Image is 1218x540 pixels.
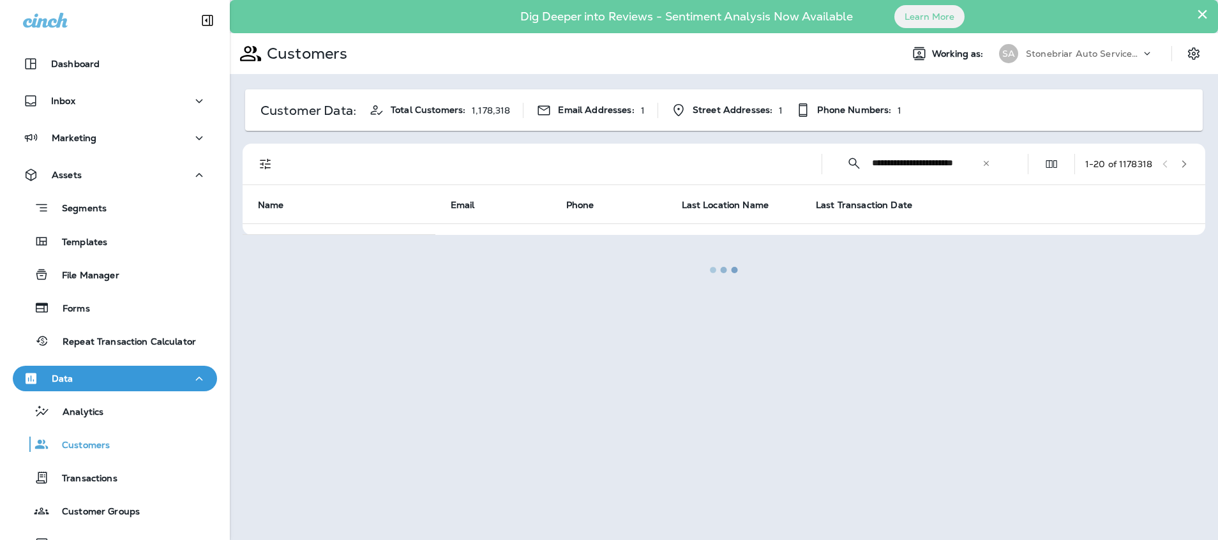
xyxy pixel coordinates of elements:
button: Data [13,366,217,391]
button: Assets [13,162,217,188]
p: Data [52,373,73,384]
p: Marketing [52,133,96,143]
button: Collapse Sidebar [190,8,225,33]
button: File Manager [13,261,217,288]
p: Transactions [49,473,117,485]
p: Analytics [50,407,103,419]
p: Assets [52,170,82,180]
button: Inbox [13,88,217,114]
button: Customers [13,431,217,458]
p: Customer Groups [49,506,140,518]
button: Dashboard [13,51,217,77]
button: Forms [13,294,217,321]
p: Customers [49,440,110,452]
button: Repeat Transaction Calculator [13,327,217,354]
p: Forms [50,303,90,315]
p: File Manager [49,270,119,282]
p: Inbox [51,96,75,106]
p: Templates [49,237,107,249]
button: Marketing [13,125,217,151]
button: Templates [13,228,217,255]
button: Transactions [13,464,217,491]
button: Segments [13,194,217,221]
p: Repeat Transaction Calculator [50,336,196,349]
button: Analytics [13,398,217,424]
button: Customer Groups [13,497,217,524]
p: Dashboard [51,59,100,69]
p: Segments [49,203,107,216]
